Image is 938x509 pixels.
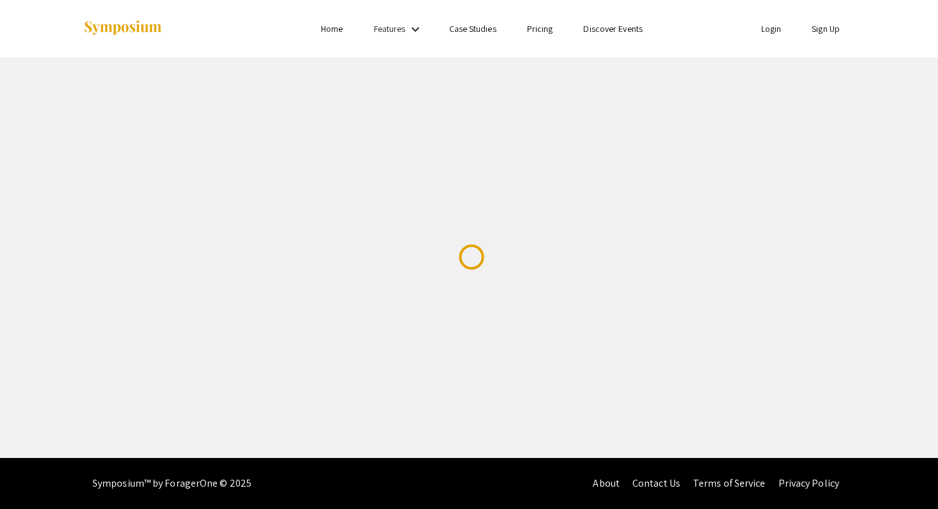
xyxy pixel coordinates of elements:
a: Login [761,23,782,34]
div: Symposium™ by ForagerOne © 2025 [93,458,251,509]
a: Contact Us [632,476,680,490]
a: About [593,476,620,490]
a: Case Studies [449,23,496,34]
img: Symposium by ForagerOne [83,20,163,37]
a: Sign Up [812,23,840,34]
a: Discover Events [583,23,643,34]
a: Pricing [527,23,553,34]
a: Features [374,23,406,34]
a: Home [321,23,343,34]
a: Terms of Service [693,476,766,490]
a: Privacy Policy [778,476,839,490]
mat-icon: Expand Features list [408,22,423,37]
